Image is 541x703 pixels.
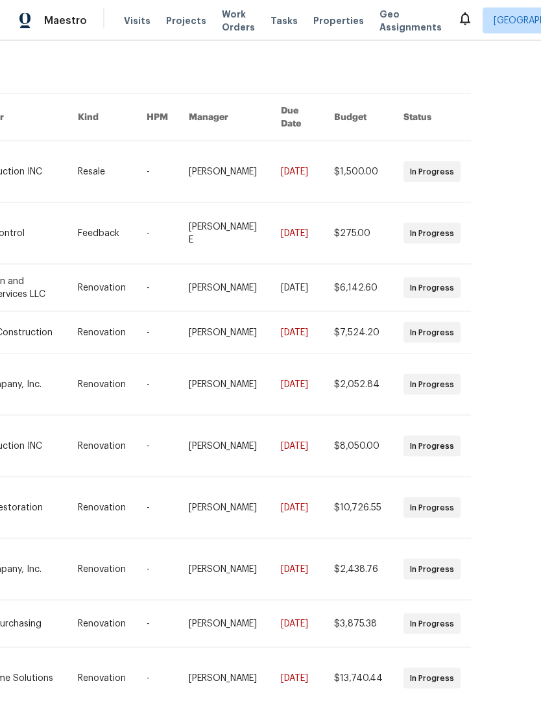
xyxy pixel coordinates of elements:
[67,141,136,203] td: Resale
[178,94,270,141] th: Manager
[313,14,364,27] span: Properties
[222,8,255,34] span: Work Orders
[178,416,270,477] td: [PERSON_NAME]
[379,8,442,34] span: Geo Assignments
[136,416,178,477] td: -
[136,477,178,539] td: -
[270,94,324,141] th: Due Date
[67,416,136,477] td: Renovation
[178,203,270,265] td: [PERSON_NAME] E
[124,14,150,27] span: Visits
[136,312,178,354] td: -
[136,141,178,203] td: -
[67,203,136,265] td: Feedback
[67,601,136,648] td: Renovation
[178,601,270,648] td: [PERSON_NAME]
[44,14,87,27] span: Maestro
[178,141,270,203] td: [PERSON_NAME]
[393,94,471,141] th: Status
[136,203,178,265] td: -
[136,354,178,416] td: -
[67,265,136,312] td: Renovation
[67,354,136,416] td: Renovation
[67,477,136,539] td: Renovation
[136,265,178,312] td: -
[67,312,136,354] td: Renovation
[67,539,136,601] td: Renovation
[136,539,178,601] td: -
[178,265,270,312] td: [PERSON_NAME]
[178,477,270,539] td: [PERSON_NAME]
[324,94,393,141] th: Budget
[178,539,270,601] td: [PERSON_NAME]
[178,312,270,354] td: [PERSON_NAME]
[136,601,178,648] td: -
[166,14,206,27] span: Projects
[136,94,178,141] th: HPM
[270,16,298,25] span: Tasks
[67,94,136,141] th: Kind
[178,354,270,416] td: [PERSON_NAME]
